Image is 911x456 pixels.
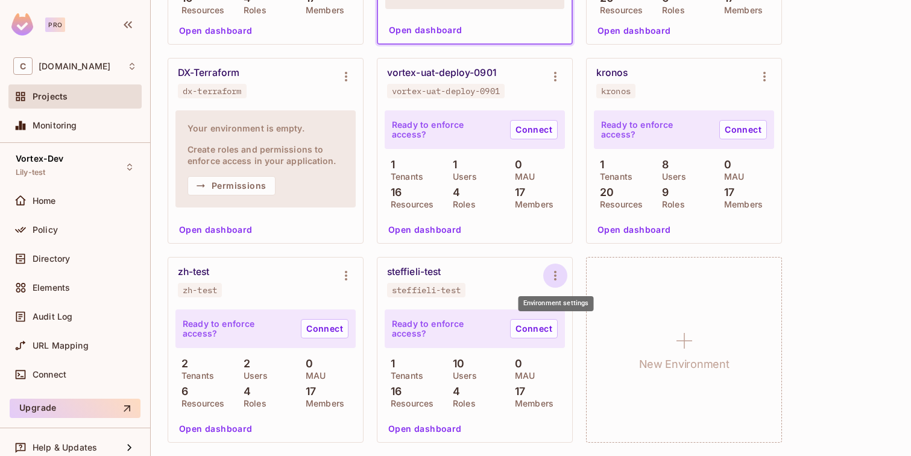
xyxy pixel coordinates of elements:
p: Members [718,200,763,209]
span: Workspace: consoleconnect.com [39,62,110,71]
div: vortex-uat-deploy-0901 [392,86,500,96]
button: Open dashboard [384,21,467,40]
button: Environment settings [334,65,358,89]
button: Open dashboard [593,21,676,40]
div: Environment settings [519,296,594,311]
p: Members [300,399,344,408]
button: Upgrade [10,399,140,418]
p: MAU [509,371,535,381]
span: Home [33,196,56,206]
p: Roles [447,200,476,209]
p: 1 [385,358,395,370]
p: 1 [447,159,457,171]
p: 17 [718,186,734,198]
p: 1 [385,159,395,171]
p: 4 [238,385,251,397]
span: Lily-test [16,168,45,177]
span: Monitoring [33,121,77,130]
span: Help & Updates [33,443,97,452]
p: 6 [175,385,188,397]
div: steffieli-test [392,285,461,295]
p: Resources [175,399,224,408]
p: MAU [509,172,535,182]
button: Open dashboard [174,220,257,239]
p: 9 [656,186,669,198]
p: 0 [509,159,522,171]
p: Tenants [385,371,423,381]
span: Policy [33,225,58,235]
p: Ready to enforce access? [392,319,500,338]
p: Users [447,172,477,182]
a: Connect [719,120,767,139]
div: zh-test [183,285,217,295]
a: Connect [301,319,348,338]
p: 17 [509,186,525,198]
span: C [13,57,33,75]
button: Environment settings [752,65,777,89]
span: Connect [33,370,66,379]
div: kronos [601,86,631,96]
div: steffieli-test [387,266,441,278]
p: Roles [238,5,266,15]
div: dx-terraform [183,86,242,96]
a: Connect [510,319,558,338]
p: Users [238,371,268,381]
button: Permissions [188,176,276,195]
p: Tenants [385,172,423,182]
h4: Create roles and permissions to enforce access in your application. [188,144,344,166]
p: Roles [656,5,685,15]
p: Tenants [175,371,214,381]
h1: New Environment [639,355,730,373]
button: Environment settings [334,264,358,288]
button: Open dashboard [174,21,257,40]
button: Open dashboard [174,419,257,439]
h4: Your environment is empty. [188,122,344,134]
button: Open dashboard [593,220,676,239]
p: 10 [447,358,464,370]
div: zh-test [178,266,210,278]
button: Open dashboard [383,220,467,239]
p: Ready to enforce access? [601,120,710,139]
button: Open dashboard [383,419,467,439]
span: Vortex-Dev [16,154,64,163]
p: 0 [718,159,731,171]
p: Members [509,200,553,209]
div: DX-Terraform [178,67,239,79]
p: MAU [300,371,326,381]
p: 4 [447,385,460,397]
p: 2 [175,358,188,370]
p: Resources [594,200,643,209]
p: MAU [718,172,744,182]
span: Directory [33,254,70,264]
p: Users [447,371,477,381]
p: Ready to enforce access? [392,120,500,139]
p: Resources [175,5,224,15]
div: kronos [596,67,628,79]
p: 2 [238,358,250,370]
span: Projects [33,92,68,101]
p: Tenants [594,172,632,182]
span: Audit Log [33,312,72,321]
p: 0 [509,358,522,370]
p: Resources [385,200,433,209]
p: Resources [385,399,433,408]
p: Resources [594,5,643,15]
p: 8 [656,159,669,171]
p: Members [300,5,344,15]
p: Roles [656,200,685,209]
p: Roles [238,399,266,408]
p: Ready to enforce access? [183,319,291,338]
p: 17 [509,385,525,397]
span: Elements [33,283,70,293]
p: Users [656,172,686,182]
p: 16 [385,385,402,397]
p: 4 [447,186,460,198]
div: vortex-uat-deploy-0901 [387,67,497,79]
a: Connect [510,120,558,139]
button: Environment settings [543,65,567,89]
p: 16 [385,186,402,198]
p: Roles [447,399,476,408]
span: URL Mapping [33,341,89,350]
button: Environment settings [543,264,567,288]
p: 17 [300,385,316,397]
